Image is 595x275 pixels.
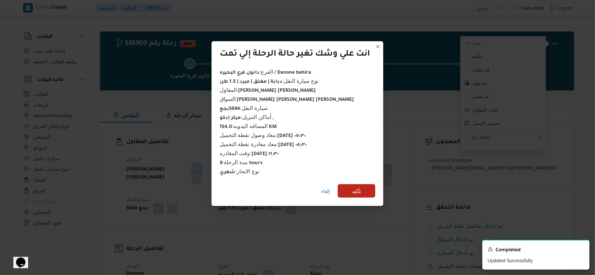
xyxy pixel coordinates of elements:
span: وقت المغادره : [220,150,279,156]
b: مركز إدكو , [220,116,274,121]
span: تأكيد [352,187,361,195]
span: معاد مغادرة نقطة التحميل : [220,141,307,147]
b: [DATE] ٠٧:٣٠ [278,134,306,139]
b: [PERSON_NAME] [PERSON_NAME] [238,88,316,94]
button: إلغاء [318,185,332,198]
span: أماكن التنزيل : [220,114,274,120]
b: 5694بجع [220,107,240,112]
span: المسافه اليدويه : [220,123,277,129]
button: تأكيد [338,184,375,198]
span: مدة الرحلة : [220,159,263,165]
span: سيارة النقل : [220,105,268,111]
span: إلغاء [321,187,330,195]
span: معاد وصول نقطة التحميل : [220,132,306,138]
iframe: chat widget [7,248,28,268]
span: السواق : [220,96,354,102]
b: [PERSON_NAME] [PERSON_NAME] [PERSON_NAME] [237,97,354,103]
b: دانون فرع البحيره / Danone behira [220,70,311,76]
span: نوع سيارة النقل : [220,78,318,84]
span: الفرع : [220,69,311,75]
p: Updated Successfully [488,257,584,264]
button: Closes this modal window [374,43,382,51]
b: [DATE] ١٦:٣٠ [251,152,279,157]
span: نوع الايجار : [220,168,259,174]
b: شهري [220,170,235,175]
b: [DATE] ٠٨:٣٠ [279,143,307,148]
span: المقاول : [220,87,316,93]
span: Completed [496,247,521,255]
div: Notification [488,246,584,255]
div: انت علي وشك تغير حالة الرحلة إلي تمت [220,49,370,60]
b: 154.0 KM [220,125,277,130]
b: دبابة | مغلق | مبرد | 1.5 طن [220,79,282,85]
b: 9 hours [220,161,263,166]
